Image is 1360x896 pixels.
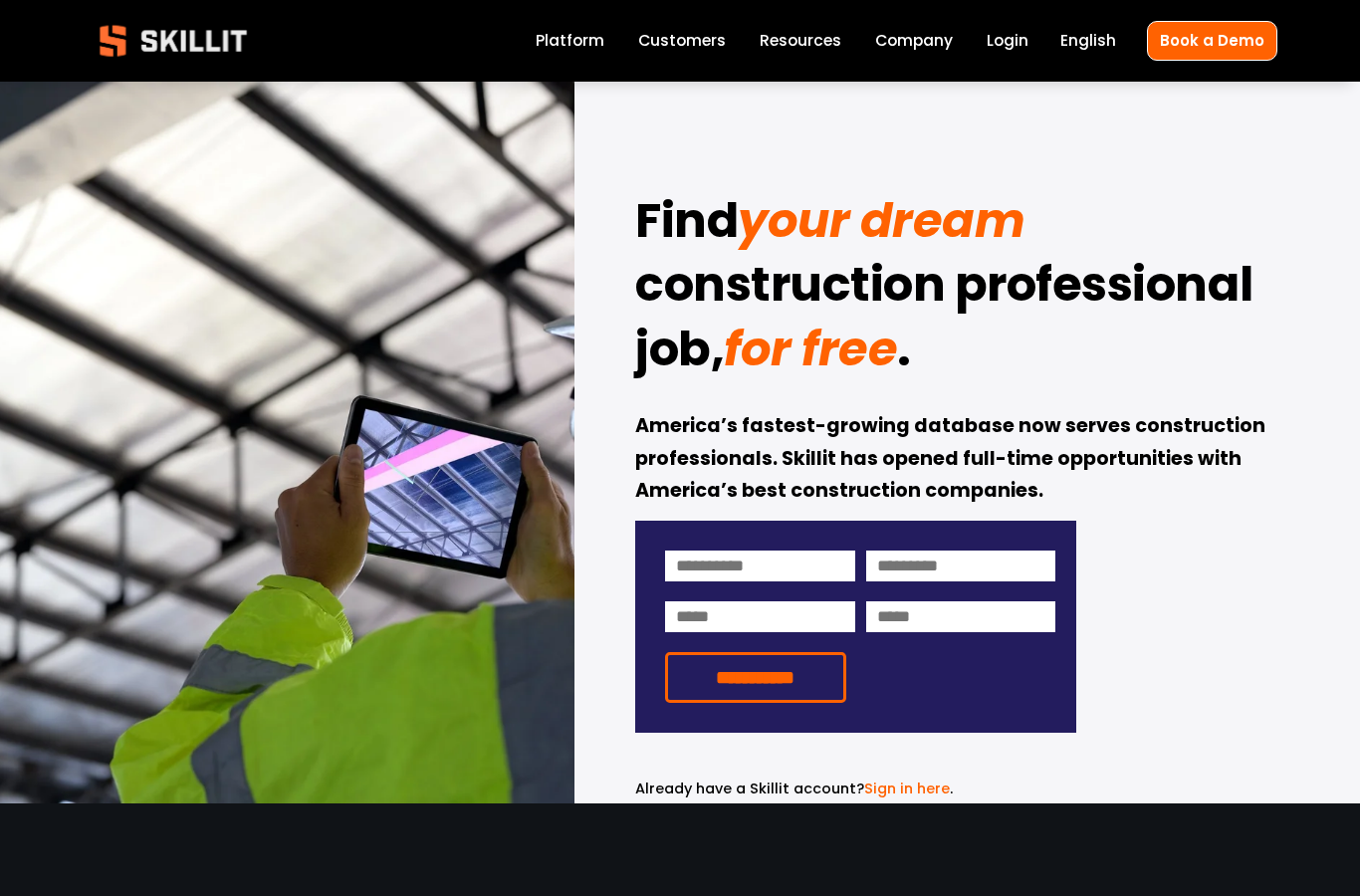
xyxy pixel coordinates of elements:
span: Resources [760,29,841,52]
a: Company [875,28,953,55]
em: for free [724,316,897,382]
em: your dream [738,187,1024,254]
span: English [1060,29,1116,52]
strong: Find [635,184,738,266]
div: language picker [1060,28,1116,55]
a: Login [987,28,1028,55]
a: Book a Demo [1147,21,1277,60]
span: Already have a Skillit account? [635,779,864,798]
p: . [635,778,1076,800]
img: Skillit [83,11,264,71]
a: Platform [536,28,604,55]
strong: America’s fastest-growing database now serves construction professionals. Skillit has opened full... [635,411,1269,509]
a: folder dropdown [760,28,841,55]
a: Sign in here [864,779,950,798]
a: Customers [638,28,726,55]
strong: construction professional job, [635,248,1262,393]
strong: . [897,313,911,394]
